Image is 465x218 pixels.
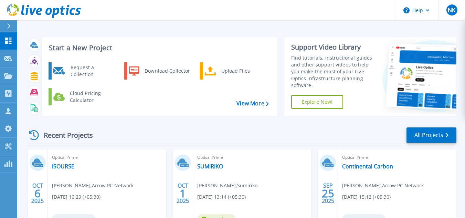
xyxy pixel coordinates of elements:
[236,100,268,107] a: View More
[124,62,195,80] a: Download Collector
[322,190,334,196] span: 25
[342,154,452,161] span: Optical Prime
[342,182,424,189] span: [PERSON_NAME] , Arrow PC Network
[406,127,456,143] a: All Projects
[197,154,307,161] span: Optical Prime
[321,181,335,206] div: SEP 2025
[49,44,268,52] h3: Start a New Project
[52,154,162,161] span: Optical Prime
[291,43,377,52] div: Support Video Library
[49,88,119,105] a: Cloud Pricing Calculator
[141,64,193,78] div: Download Collector
[342,163,393,170] a: Continental Carbon
[176,181,189,206] div: OCT 2025
[52,193,101,201] span: [DATE] 16:29 (+05:30)
[27,127,102,144] div: Recent Projects
[52,163,74,170] a: ISOURSE
[180,190,186,196] span: 1
[291,54,377,89] div: Find tutorials, instructional guides and other support videos to help you make the most of your L...
[197,163,223,170] a: SUMIRIKO
[200,62,271,80] a: Upload Files
[197,193,246,201] span: [DATE] 13:14 (+05:30)
[31,181,44,206] div: OCT 2025
[49,62,119,80] a: Request a Collection
[66,90,117,104] div: Cloud Pricing Calculator
[197,182,257,189] span: [PERSON_NAME] , Sumiriko
[52,182,134,189] span: [PERSON_NAME] , Arrow PC Network
[67,64,117,78] div: Request a Collection
[448,7,455,13] span: NK
[34,190,41,196] span: 6
[218,64,269,78] div: Upload Files
[291,95,344,109] a: Explore Now!
[342,193,391,201] span: [DATE] 15:12 (+05:30)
